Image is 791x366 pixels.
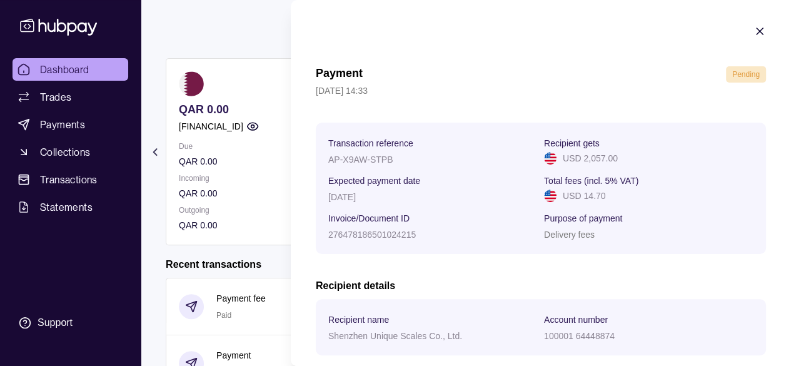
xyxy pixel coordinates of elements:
p: Account number [544,315,608,325]
p: Shenzhen Unique Scales Co., Ltd. [328,331,462,341]
p: [DATE] [328,192,356,202]
h2: Recipient details [316,279,766,293]
p: Expected payment date [328,176,420,186]
p: AP-X9AW-STPB [328,155,393,165]
p: Total fees (incl. 5% VAT) [544,176,638,186]
img: us [544,190,557,202]
p: Transaction reference [328,138,413,148]
span: Pending [732,70,760,79]
p: USD 14.70 [563,189,605,203]
p: 100001 64448874 [544,331,615,341]
p: USD 2,057.00 [563,151,618,165]
h1: Payment [316,66,363,83]
p: Recipient name [328,315,389,325]
p: Delivery fees [544,230,595,240]
p: [DATE] 14:33 [316,84,766,98]
img: us [544,152,557,165]
p: Invoice/Document ID [328,213,410,223]
p: 276478186501024215 [328,230,416,240]
p: Recipient gets [544,138,600,148]
p: Purpose of payment [544,213,622,223]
